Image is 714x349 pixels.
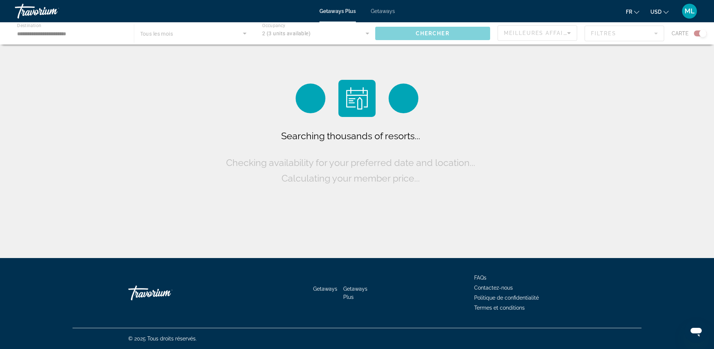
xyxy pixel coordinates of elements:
a: Getaways [371,8,395,14]
span: ML [685,7,695,15]
a: Travorium [15,1,89,21]
button: Change language [626,6,639,17]
iframe: Bouton de lancement de la fenêtre de messagerie [684,319,708,343]
button: Change currency [650,6,669,17]
span: fr [626,9,632,15]
a: Getaways Plus [319,8,356,14]
span: © 2025 Tous droits réservés. [128,336,197,342]
a: Getaways Plus [343,286,367,300]
a: Getaways [313,286,337,292]
button: User Menu [680,3,699,19]
span: Checking availability for your preferred date and location... [226,157,475,168]
a: FAQs [474,275,486,281]
span: Searching thousands of resorts... [281,130,420,141]
a: Travorium [128,282,203,304]
a: Politique de confidentialité [474,295,539,301]
span: USD [650,9,662,15]
span: Calculating your member price... [282,173,420,184]
a: Contactez-nous [474,285,513,291]
a: Termes et conditions [474,305,525,311]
